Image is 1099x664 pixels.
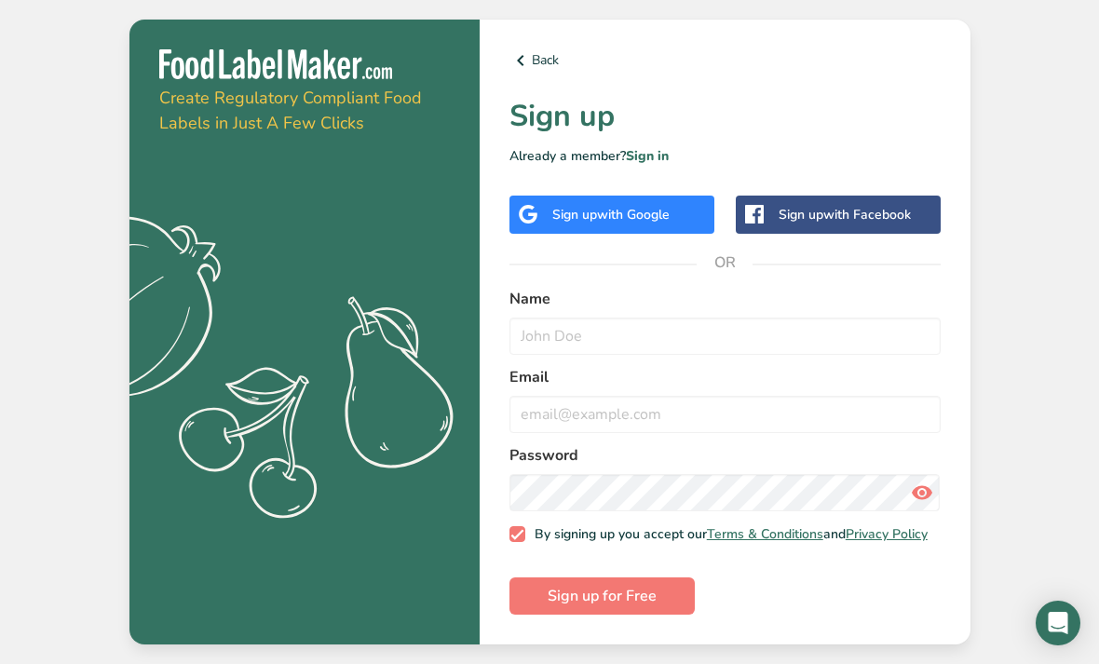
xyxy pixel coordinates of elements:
[548,585,657,607] span: Sign up for Free
[509,49,941,72] a: Back
[525,526,928,543] span: By signing up you accept our and
[597,206,670,224] span: with Google
[1036,601,1080,645] div: Open Intercom Messenger
[509,318,941,355] input: John Doe
[509,577,695,615] button: Sign up for Free
[626,147,669,165] a: Sign in
[552,205,670,224] div: Sign up
[509,366,941,388] label: Email
[846,525,928,543] a: Privacy Policy
[779,205,911,224] div: Sign up
[159,87,422,134] span: Create Regulatory Compliant Food Labels in Just A Few Clicks
[509,444,941,467] label: Password
[509,146,941,166] p: Already a member?
[509,288,941,310] label: Name
[823,206,911,224] span: with Facebook
[509,94,941,139] h1: Sign up
[697,235,753,291] span: OR
[707,525,823,543] a: Terms & Conditions
[509,396,941,433] input: email@example.com
[159,49,392,80] img: Food Label Maker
